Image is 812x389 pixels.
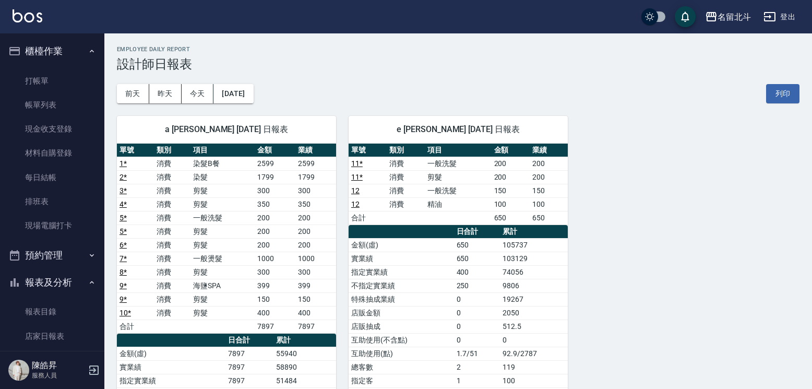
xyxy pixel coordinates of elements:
[295,292,336,306] td: 150
[295,197,336,211] td: 350
[500,265,568,279] td: 74056
[32,360,85,371] h5: 陳皓昇
[349,144,568,225] table: a dense table
[454,320,500,333] td: 0
[718,10,751,23] div: 名留北斗
[454,252,500,265] td: 650
[4,214,100,238] a: 現場電腦打卡
[295,157,336,170] td: 2599
[4,269,100,296] button: 報表及分析
[190,211,255,225] td: 一般洗髮
[255,279,295,292] td: 399
[500,306,568,320] td: 2050
[454,292,500,306] td: 0
[154,306,191,320] td: 消費
[349,252,454,265] td: 實業績
[530,157,568,170] td: 200
[454,279,500,292] td: 250
[530,211,568,225] td: 650
[295,306,336,320] td: 400
[154,225,191,238] td: 消費
[255,225,295,238] td: 200
[154,265,191,279] td: 消費
[4,93,100,117] a: 帳單列表
[255,170,295,184] td: 1799
[4,69,100,93] a: 打帳單
[349,347,454,360] td: 互助使用(點)
[190,279,255,292] td: 海鹽SPA
[425,197,491,211] td: 精油
[425,157,491,170] td: 一般洗髮
[295,170,336,184] td: 1799
[255,157,295,170] td: 2599
[454,225,500,239] th: 日合計
[500,320,568,333] td: 512.5
[454,333,500,347] td: 0
[182,84,214,103] button: 今天
[530,144,568,157] th: 業績
[387,184,425,197] td: 消費
[117,144,154,157] th: 單號
[295,252,336,265] td: 1000
[225,334,273,347] th: 日合計
[387,144,425,157] th: 類別
[117,360,225,374] td: 實業績
[349,279,454,292] td: 不指定實業績
[349,144,387,157] th: 單號
[295,144,336,157] th: 業績
[117,144,336,334] table: a dense table
[4,300,100,324] a: 報表目錄
[129,124,324,135] span: a [PERSON_NAME] [DATE] 日報表
[492,157,530,170] td: 200
[190,225,255,238] td: 剪髮
[213,84,253,103] button: [DATE]
[295,225,336,238] td: 200
[295,184,336,197] td: 300
[117,374,225,387] td: 指定實業績
[225,347,273,360] td: 7897
[117,320,154,333] td: 合計
[500,292,568,306] td: 19267
[4,324,100,348] a: 店家日報表
[255,320,295,333] td: 7897
[349,211,387,225] td: 合計
[530,170,568,184] td: 200
[349,238,454,252] td: 金額(虛)
[255,265,295,279] td: 300
[387,197,425,211] td: 消費
[500,333,568,347] td: 0
[117,57,799,72] h3: 設計師日報表
[190,184,255,197] td: 剪髮
[492,197,530,211] td: 100
[454,238,500,252] td: 650
[255,184,295,197] td: 300
[273,347,336,360] td: 55940
[349,306,454,320] td: 店販金額
[675,6,696,27] button: save
[154,252,191,265] td: 消費
[154,238,191,252] td: 消費
[154,144,191,157] th: 類別
[351,186,360,195] a: 12
[32,371,85,380] p: 服務人員
[190,265,255,279] td: 剪髮
[4,242,100,269] button: 預約管理
[154,170,191,184] td: 消費
[4,166,100,190] a: 每日結帳
[454,360,500,374] td: 2
[154,157,191,170] td: 消費
[425,184,491,197] td: 一般洗髮
[454,306,500,320] td: 0
[500,238,568,252] td: 105737
[500,225,568,239] th: 累計
[149,84,182,103] button: 昨天
[454,347,500,360] td: 1.7/51
[766,84,799,103] button: 列印
[154,292,191,306] td: 消費
[530,197,568,211] td: 100
[190,170,255,184] td: 染髮
[4,38,100,65] button: 櫃檯作業
[454,265,500,279] td: 400
[190,197,255,211] td: 剪髮
[295,211,336,225] td: 200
